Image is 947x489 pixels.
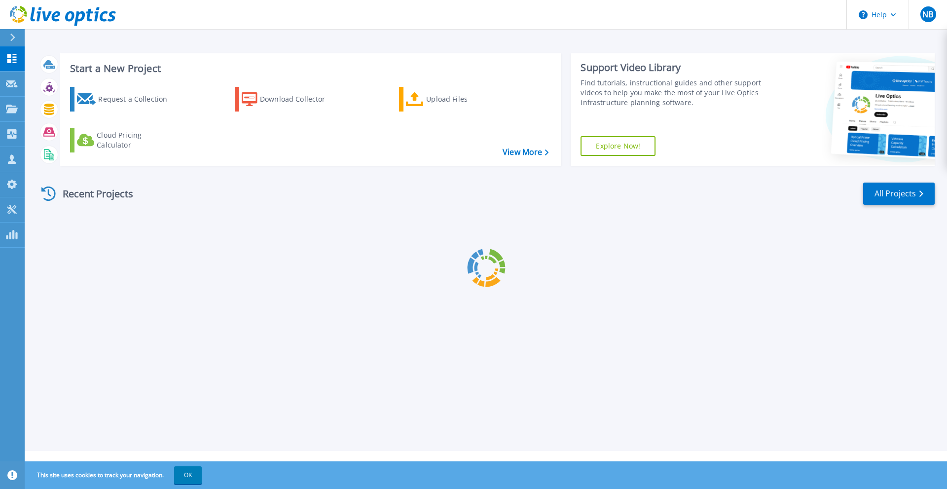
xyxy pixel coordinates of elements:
[98,89,177,109] div: Request a Collection
[70,63,548,74] h3: Start a New Project
[97,130,176,150] div: Cloud Pricing Calculator
[581,78,766,108] div: Find tutorials, instructional guides and other support videos to help you make the most of your L...
[27,466,202,484] span: This site uses cookies to track your navigation.
[922,10,933,18] span: NB
[70,87,180,112] a: Request a Collection
[38,182,146,206] div: Recent Projects
[863,183,935,205] a: All Projects
[399,87,509,112] a: Upload Files
[235,87,345,112] a: Download Collector
[426,89,505,109] div: Upload Files
[581,136,656,156] a: Explore Now!
[174,466,202,484] button: OK
[260,89,339,109] div: Download Collector
[581,61,766,74] div: Support Video Library
[503,148,548,157] a: View More
[70,128,180,152] a: Cloud Pricing Calculator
